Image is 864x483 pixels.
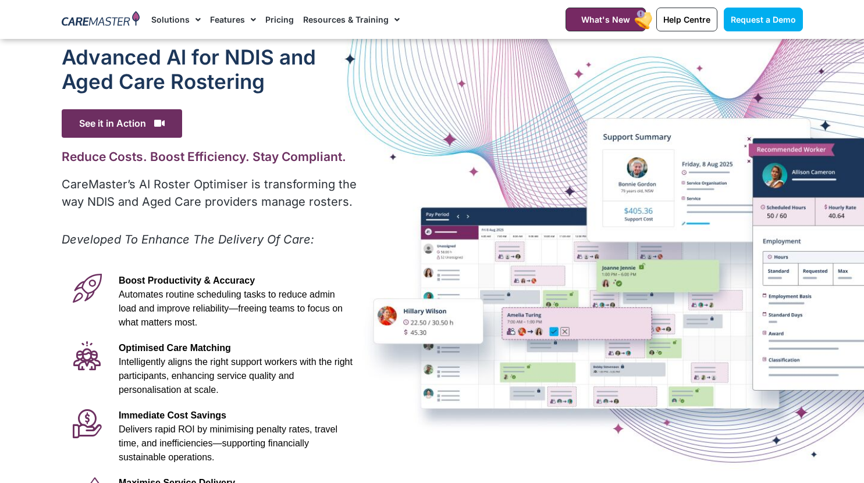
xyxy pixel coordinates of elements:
span: Request a Demo [731,15,796,24]
p: CareMaster’s AI Roster Optimiser is transforming the way NDIS and Aged Care providers manage rost... [62,176,359,210]
span: Intelligently aligns the right support workers with the right participants, enhancing service qua... [119,357,353,395]
span: Immediate Cost Savings [119,410,226,420]
h1: Advanced Al for NDIS and Aged Care Rostering [62,45,359,94]
span: Optimised Care Matching [119,343,231,353]
a: What's New [566,8,646,31]
a: Request a Demo [724,8,803,31]
span: What's New [581,15,630,24]
a: Help Centre [656,8,717,31]
span: Automates routine scheduling tasks to reduce admin load and improve reliability—freeing teams to ... [119,289,343,327]
span: See it in Action [62,109,182,138]
h2: Reduce Costs. Boost Efficiency. Stay Compliant. [62,149,359,164]
span: Boost Productivity & Accuracy [119,276,255,285]
em: Developed To Enhance The Delivery Of Care: [62,232,314,246]
img: CareMaster Logo [62,11,140,28]
span: Delivers rapid ROI by minimising penalty rates, travel time, and inefficiencies—supporting financ... [119,424,337,462]
span: Help Centre [663,15,710,24]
